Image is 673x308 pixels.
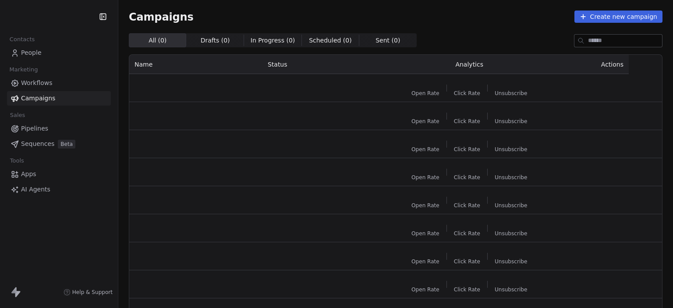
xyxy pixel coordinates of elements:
span: Unsubscribe [495,174,527,181]
span: Unsubscribe [495,90,527,97]
span: Open Rate [411,174,439,181]
span: Campaigns [21,94,55,103]
a: People [7,46,111,60]
span: Open Rate [411,258,439,265]
span: Click Rate [454,202,480,209]
span: Sent ( 0 ) [375,36,400,45]
span: Unsubscribe [495,286,527,293]
a: SequencesBeta [7,137,111,151]
span: People [21,48,42,57]
span: Beta [58,140,75,149]
span: Help & Support [72,289,113,296]
span: Open Rate [411,146,439,153]
span: Unsubscribe [495,146,527,153]
span: Unsubscribe [495,118,527,125]
span: Unsubscribe [495,230,527,237]
span: Click Rate [454,90,480,97]
a: Campaigns [7,91,111,106]
span: Click Rate [454,118,480,125]
span: Pipelines [21,124,48,133]
span: Sequences [21,139,54,149]
span: Click Rate [454,230,480,237]
th: Name [129,55,262,74]
span: Click Rate [454,174,480,181]
span: Open Rate [411,202,439,209]
th: Analytics [384,55,555,74]
button: Create new campaign [574,11,662,23]
span: Unsubscribe [495,258,527,265]
span: AI Agents [21,185,50,194]
a: Pipelines [7,121,111,136]
span: Unsubscribe [495,202,527,209]
span: Campaigns [129,11,194,23]
span: Click Rate [454,258,480,265]
span: Tools [6,154,28,167]
span: Click Rate [454,286,480,293]
a: Help & Support [64,289,113,296]
span: Click Rate [454,146,480,153]
a: Apps [7,167,111,181]
span: Open Rate [411,286,439,293]
span: In Progress ( 0 ) [251,36,295,45]
span: Open Rate [411,90,439,97]
a: AI Agents [7,182,111,197]
span: Drafts ( 0 ) [201,36,230,45]
span: Workflows [21,78,53,88]
th: Actions [555,55,629,74]
span: Scheduled ( 0 ) [309,36,352,45]
span: Marketing [6,63,42,76]
a: Workflows [7,76,111,90]
span: Apps [21,170,36,179]
span: Open Rate [411,118,439,125]
span: Open Rate [411,230,439,237]
span: Sales [6,109,29,122]
span: Contacts [6,33,39,46]
th: Status [262,55,384,74]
